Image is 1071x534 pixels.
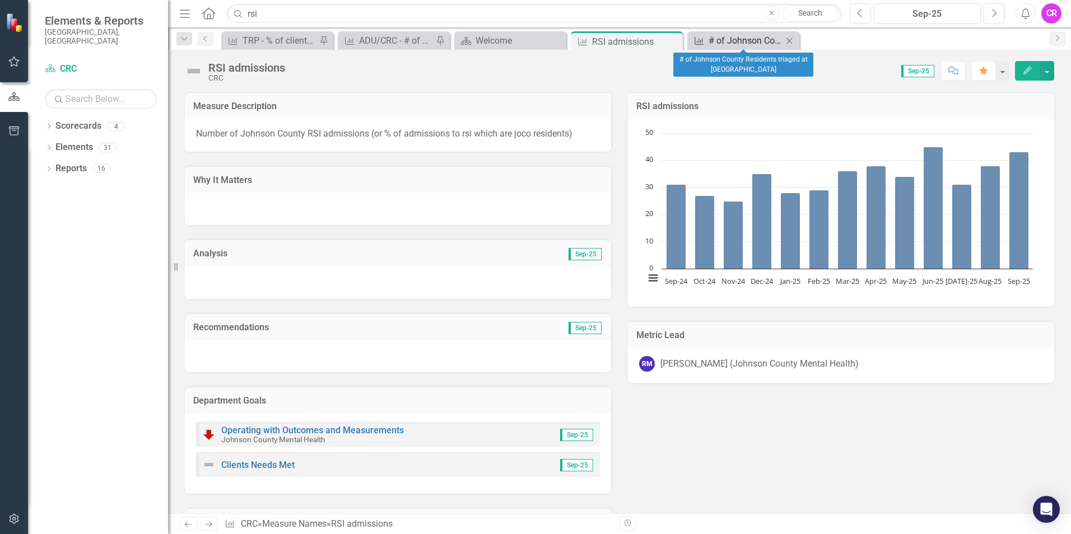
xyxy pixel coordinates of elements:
path: Jun-25, 45. Actual. [924,147,943,269]
a: Scorecards [55,120,101,133]
text: Feb-25 [808,276,830,286]
button: Sep-25 [874,3,981,24]
img: ClearPoint Strategy [6,13,25,32]
text: Sep-25 [1008,276,1030,286]
div: CRC [208,74,285,82]
div: # of Johnson County Residents triaged at [GEOGRAPHIC_DATA] [673,53,813,77]
div: 4 [107,121,125,131]
path: Nov-24, 25. Actual. [724,201,743,269]
div: RSI admissions [208,62,285,74]
div: 31 [99,143,117,152]
a: TRP - % of clients sent by ambulance to the hospital [224,34,316,48]
h3: RSI admissions [636,101,1046,111]
path: Jul-25, 31. Actual. [952,184,972,269]
div: [PERSON_NAME] (Johnson County Mental Health) [660,358,859,371]
text: 20 [645,208,653,218]
text: 0 [649,263,653,273]
span: Sep-25 [560,429,593,441]
div: RM [639,356,655,372]
button: View chart menu, Chart [645,270,661,286]
a: Measure Names [262,518,327,529]
div: Chart. Highcharts interactive chart. [639,128,1043,296]
path: Feb-25, 29. Actual. [809,190,829,269]
text: Apr-25 [865,276,887,286]
div: » » [225,518,611,531]
span: Elements & Reports [45,14,157,27]
text: Nov-24 [721,276,746,286]
img: Not Defined [185,62,203,80]
path: Apr-25, 38. Actual. [867,166,886,269]
a: CRC [45,63,157,76]
span: Sep-25 [560,459,593,471]
path: Jan-25, 28. Actual. [781,193,800,269]
input: Search ClearPoint... [227,4,841,24]
a: ADU/CRC - # of clients utilizing transporation services [341,34,433,48]
h3: Analysis [193,249,398,259]
text: 50 [645,127,653,137]
text: Oct-24 [693,276,716,286]
path: Sep-24, 31. Actual. [667,184,686,269]
div: # of Johnson County Residents triaged at [GEOGRAPHIC_DATA] [709,34,783,48]
h3: Measure Description [193,101,603,111]
text: May-25 [892,276,916,286]
a: Welcome [457,34,564,48]
div: TRP - % of clients sent by ambulance to the hospital [243,34,316,48]
img: Below Plan [202,428,216,441]
text: Mar-25 [836,276,859,286]
a: # of Johnson County Residents triaged at [GEOGRAPHIC_DATA] [690,34,783,48]
text: Jun-25 [921,276,943,286]
div: 16 [92,164,110,174]
small: Johnson County Mental Health [221,435,325,444]
div: RSI admissions [592,35,680,49]
small: [GEOGRAPHIC_DATA], [GEOGRAPHIC_DATA] [45,27,157,46]
text: [DATE]-25 [946,276,977,286]
h3: Metric Lead [636,330,1046,340]
span: Number of Johnson County RSI admissions (or % of admissions to rsi which are joco residents) [196,128,572,139]
span: Sep-25 [901,65,934,77]
text: 30 [645,181,653,191]
path: May-25, 34. Actual. [895,176,915,269]
div: ADU/CRC - # of clients utilizing transporation services [359,34,433,48]
h3: Department Goals [193,396,603,406]
div: Welcome [476,34,564,48]
div: Sep-25 [878,7,977,21]
text: Dec-24 [751,276,774,286]
h3: Recommendations [193,322,475,332]
a: Operating with Outcomes and Measurements [221,425,404,435]
path: Sep-25, 43. Actual. [1009,152,1029,269]
a: Reports [55,162,87,175]
text: Sep-24 [665,276,688,286]
svg: Interactive chart [639,128,1039,296]
a: Elements [55,141,93,154]
a: Clients Needs Met [221,460,295,470]
img: Not Defined [202,458,216,471]
text: Aug-25 [979,276,1002,286]
h3: Why It Matters [193,175,603,185]
button: CR [1041,3,1061,24]
div: Open Intercom Messenger [1033,496,1060,523]
path: Oct-24, 27. Actual. [695,195,715,269]
text: 40 [645,154,653,164]
span: Sep-25 [569,248,602,260]
span: Sep-25 [569,322,602,334]
path: Aug-25, 38. Actual. [981,166,1000,269]
text: Jan-25 [779,276,800,286]
text: 10 [645,236,653,246]
a: Search [783,6,839,21]
div: RSI admissions [331,518,393,529]
path: Dec-24, 35. Actual. [752,174,772,269]
input: Search Below... [45,89,157,109]
a: CRC [241,518,258,529]
g: Actual, series 1 of 2. Bar series with 13 bars. [667,147,1029,269]
path: Mar-25, 36. Actual. [838,171,858,269]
